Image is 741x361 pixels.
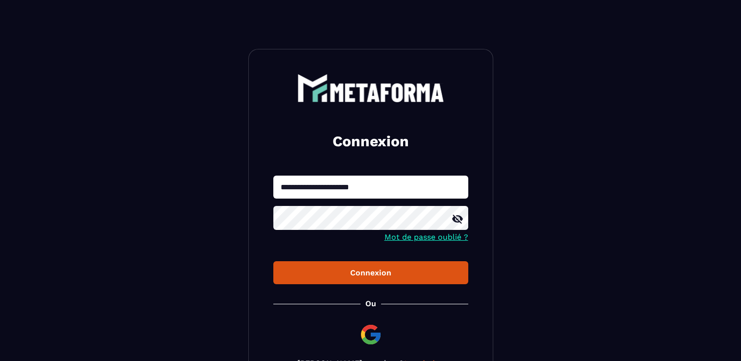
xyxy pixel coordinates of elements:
[365,299,376,308] p: Ou
[273,74,468,102] a: logo
[359,323,382,346] img: google
[281,268,460,277] div: Connexion
[297,74,444,102] img: logo
[285,132,456,151] h2: Connexion
[273,261,468,284] button: Connexion
[384,232,468,242] a: Mot de passe oublié ?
